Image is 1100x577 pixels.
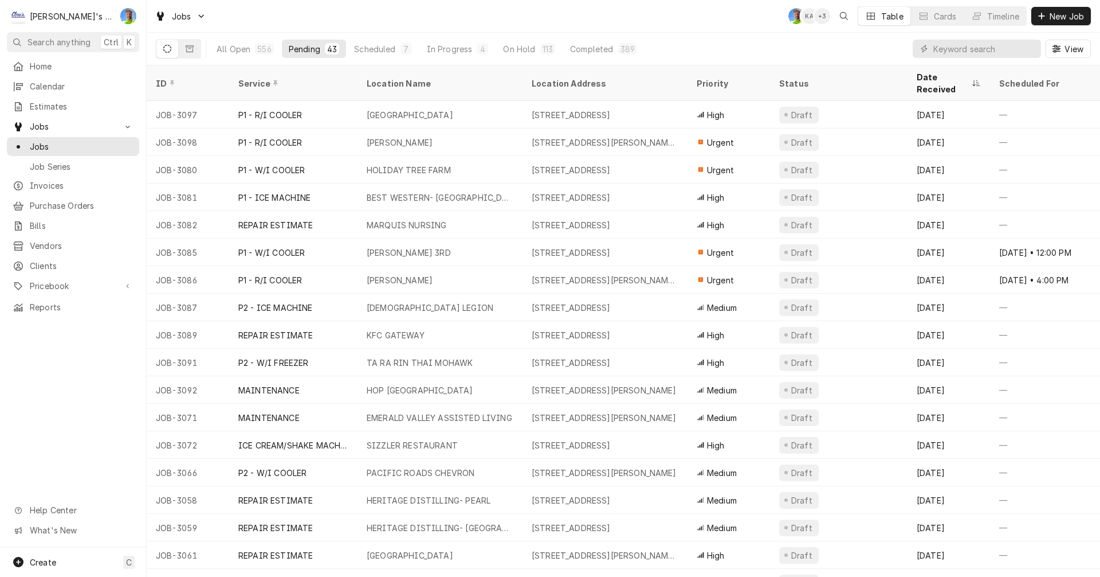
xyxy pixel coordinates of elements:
span: Medium [707,302,737,314]
div: [STREET_ADDRESS] [532,302,611,314]
a: Invoices [7,176,139,195]
a: Calendar [7,77,139,96]
div: [STREET_ADDRESS][PERSON_NAME] [532,412,677,424]
div: On Hold [503,43,535,55]
div: JOB-3061 [147,541,229,569]
div: [GEOGRAPHIC_DATA] [367,109,453,121]
span: Create [30,557,56,567]
div: Service [238,77,346,89]
div: REPAIR ESTIMATE [238,219,313,231]
div: JOB-3087 [147,294,229,321]
span: Job Series [30,161,133,173]
a: Go to Jobs [150,7,211,26]
span: Urgent [707,274,734,286]
div: [DATE] [907,321,990,349]
div: GA [120,8,136,24]
span: Jobs [30,141,133,153]
div: All Open [217,43,250,55]
span: C [126,556,132,568]
button: Open search [835,7,853,25]
div: HERITAGE DISTILLING- [GEOGRAPHIC_DATA] [367,522,513,534]
div: + 3 [814,8,830,24]
div: 43 [327,43,337,55]
div: In Progress [427,43,473,55]
div: Completed [570,43,613,55]
div: 556 [257,43,271,55]
span: Pricebook [30,280,116,292]
div: [DEMOGRAPHIC_DATA] LEGION [367,302,493,314]
div: TA RA RIN THAI MOHAWK [367,357,473,369]
div: BEST WESTERN- [GEOGRAPHIC_DATA] [367,192,513,204]
div: [DATE] [907,101,990,128]
span: Medium [707,467,737,479]
a: Estimates [7,97,139,116]
span: Estimates [30,100,133,112]
div: Greg Austin's Avatar [788,8,804,24]
div: P1 - ICE MACHINE [238,192,311,204]
div: [DATE] [907,404,990,431]
div: JOB-3082 [147,211,229,239]
div: [DATE] [907,294,990,321]
div: P2 - ICE MACHINE [238,302,313,314]
span: Jobs [172,10,191,22]
div: 7 [403,43,410,55]
div: Draft [789,329,814,341]
span: High [707,357,725,369]
span: High [707,549,725,562]
div: JOB-3071 [147,404,229,431]
span: Urgent [707,137,734,149]
button: Search anythingCtrlK [7,32,139,52]
div: [DATE] [907,376,990,404]
span: High [707,219,725,231]
div: Location Address [532,77,676,89]
div: Draft [789,494,814,506]
div: SIZZLER RESTAURANT [367,439,458,451]
div: [PERSON_NAME] 3RD [367,247,451,259]
div: [DATE] [907,541,990,569]
div: Draft [789,412,814,424]
a: Vendors [7,236,139,255]
span: Urgent [707,247,734,259]
div: [STREET_ADDRESS] [532,109,611,121]
div: [DATE] [907,128,990,156]
div: [STREET_ADDRESS] [532,329,611,341]
div: REPAIR ESTIMATE [238,522,313,534]
div: Draft [789,247,814,259]
div: Clay's Refrigeration's Avatar [10,8,26,24]
a: Job Series [7,157,139,176]
div: ICE CREAM/SHAKE MACHINE REPAIR [238,439,348,451]
div: Draft [789,467,814,479]
div: [DATE] [907,184,990,211]
div: [PERSON_NAME]'s Refrigeration [30,10,114,22]
div: Greg Austin's Avatar [120,8,136,24]
a: Go to What's New [7,521,139,540]
span: High [707,192,725,204]
div: JOB-3086 [147,266,229,294]
span: Medium [707,522,737,534]
div: [STREET_ADDRESS][PERSON_NAME] [532,384,677,396]
a: Home [7,57,139,76]
div: [STREET_ADDRESS] [532,164,611,176]
span: Medium [707,494,737,506]
div: [STREET_ADDRESS][PERSON_NAME][PERSON_NAME] [532,274,678,286]
div: Draft [789,302,814,314]
div: [PERSON_NAME] [367,274,433,286]
div: Draft [789,357,814,369]
button: New Job [1031,7,1091,25]
div: [DATE] [907,156,990,184]
div: Draft [789,109,814,121]
a: Go to Jobs [7,117,139,136]
div: JOB-3091 [147,349,229,376]
div: PACIFIC ROADS CHEVRON [367,467,474,479]
div: [DATE] [907,211,990,239]
a: Jobs [7,137,139,156]
div: EMERALD VALLEY ASSISTED LIVING [367,412,512,424]
div: JOB-3089 [147,321,229,349]
div: Priority [697,77,759,89]
span: Invoices [30,180,133,192]
input: Keyword search [933,40,1035,58]
div: P2 - W/I FREEZER [238,357,309,369]
div: [STREET_ADDRESS] [532,439,611,451]
div: Pending [289,43,320,55]
div: Draft [789,549,814,562]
